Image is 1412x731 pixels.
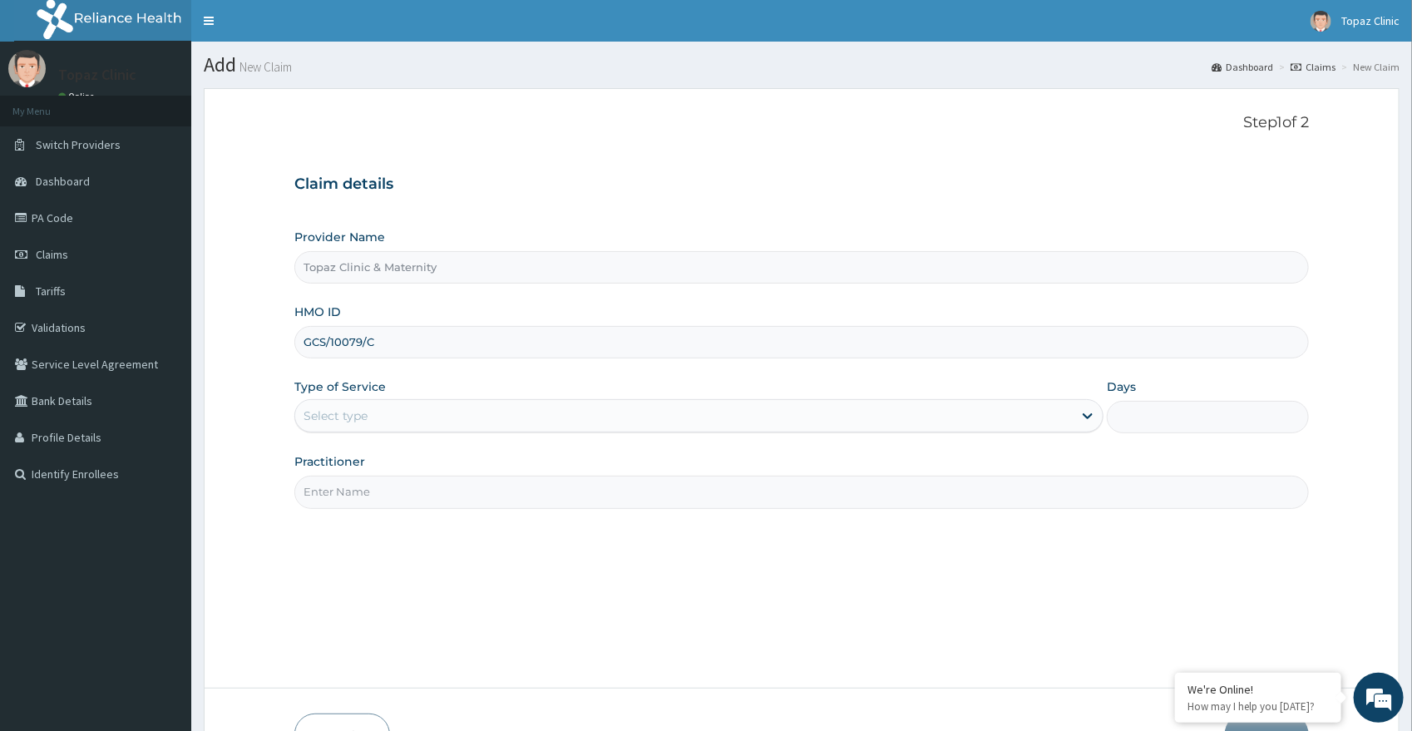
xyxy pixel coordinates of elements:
span: Dashboard [36,174,90,189]
img: User Image [8,50,46,87]
span: Topaz Clinic [1341,13,1400,28]
span: Claims [36,247,68,262]
li: New Claim [1337,60,1400,74]
span: Tariffs [36,284,66,299]
a: Online [58,91,98,102]
span: We're online! [96,210,230,378]
textarea: Type your message and hit 'Enter' [8,454,317,512]
label: Type of Service [294,378,386,395]
div: Select type [304,407,368,424]
div: Chat with us now [86,93,279,115]
input: Enter HMO ID [294,326,1310,358]
label: Provider Name [294,229,385,245]
img: d_794563401_company_1708531726252_794563401 [31,83,67,125]
img: User Image [1311,11,1331,32]
p: Step 1 of 2 [294,114,1310,132]
small: New Claim [236,61,292,73]
label: Days [1107,378,1136,395]
div: Minimize live chat window [273,8,313,48]
h1: Add [204,54,1400,76]
span: Switch Providers [36,137,121,152]
label: HMO ID [294,304,341,320]
p: Topaz Clinic [58,67,136,82]
h3: Claim details [294,175,1310,194]
a: Claims [1291,60,1335,74]
p: How may I help you today? [1187,699,1329,714]
input: Enter Name [294,476,1310,508]
label: Practitioner [294,453,365,470]
a: Dashboard [1212,60,1273,74]
div: We're Online! [1187,682,1329,697]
